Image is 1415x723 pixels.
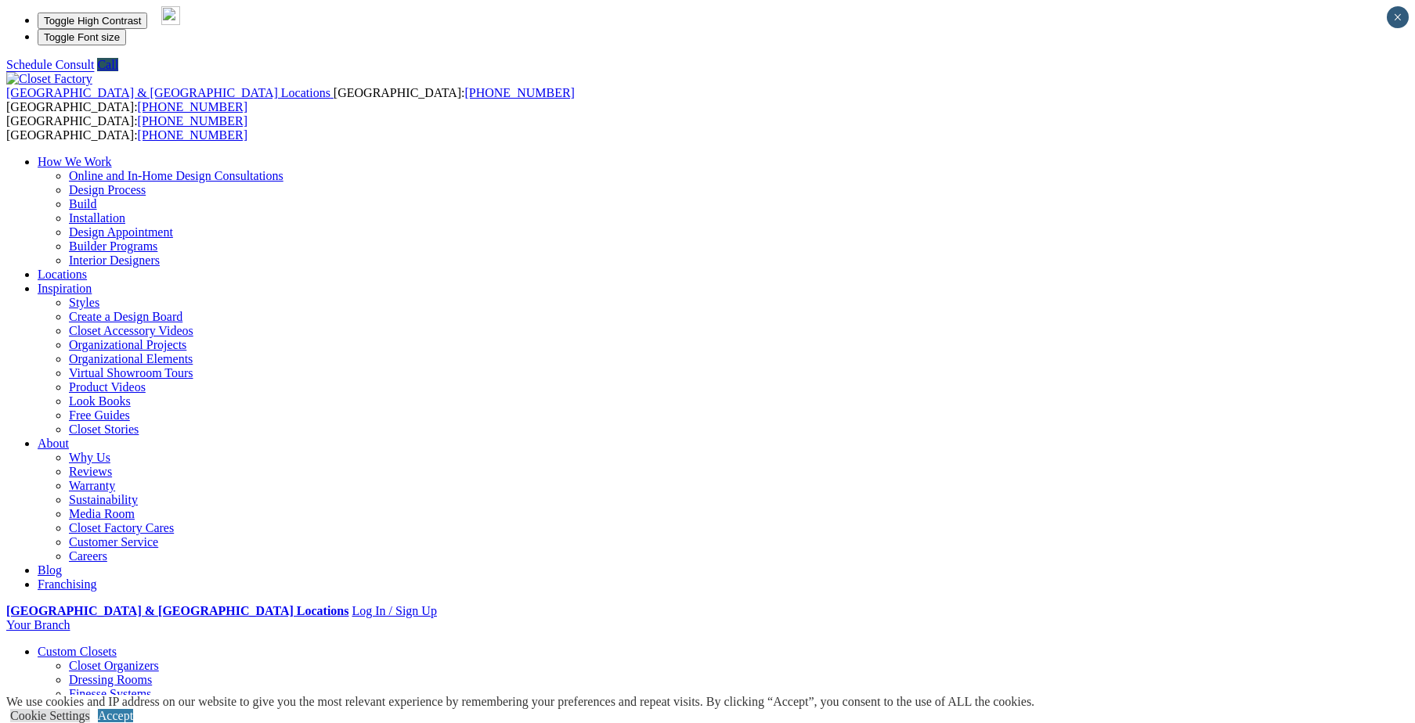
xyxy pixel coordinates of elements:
a: [PHONE_NUMBER] [138,114,247,128]
a: Log In / Sign Up [352,604,436,617]
a: Closet Factory Cares [69,521,174,534]
a: [GEOGRAPHIC_DATA] & [GEOGRAPHIC_DATA] Locations [6,86,334,99]
a: [PHONE_NUMBER] [138,128,247,142]
a: Look Books [69,394,131,408]
a: Blog [38,563,62,577]
img: Closet Factory [6,72,92,86]
a: Reviews [69,465,112,478]
a: About [38,437,69,450]
a: [GEOGRAPHIC_DATA] & [GEOGRAPHIC_DATA] Locations [6,604,348,617]
button: Toggle High Contrast [38,13,147,29]
span: [GEOGRAPHIC_DATA] & [GEOGRAPHIC_DATA] Locations [6,86,330,99]
button: Toggle Font size [38,29,126,45]
span: Toggle High Contrast [44,15,141,27]
span: [GEOGRAPHIC_DATA]: [GEOGRAPHIC_DATA]: [6,86,575,113]
a: Build [69,197,97,210]
a: Schedule Consult [6,58,94,71]
a: Create a Design Board [69,310,182,323]
a: Organizational Elements [69,352,193,365]
a: Dressing Rooms [69,673,152,686]
a: Installation [69,211,125,225]
a: Call [97,58,118,71]
a: Accept [98,709,133,722]
a: Builder Programs [69,239,157,253]
a: Closet Accessory Videos [69,324,193,337]
a: Design Appointment [69,225,173,239]
span: Toggle Font size [44,31,120,43]
a: Interior Designers [69,254,160,267]
a: Free Guides [69,408,130,422]
a: Sustainability [69,493,138,506]
a: Closet Organizers [69,659,159,672]
a: Product Videos [69,380,146,394]
div: We use cookies and IP address on our website to give you the most relevant experience by remember... [6,695,1034,709]
a: Why Us [69,451,110,464]
a: How We Work [38,155,112,168]
img: npw-badge-icon-locked.svg [161,6,180,25]
a: Media Room [69,507,135,520]
a: Locations [38,268,87,281]
a: Organizational Projects [69,338,186,351]
a: Franchising [38,577,97,591]
a: Customer Service [69,535,158,549]
a: Cookie Settings [10,709,90,722]
a: Styles [69,296,99,309]
a: Online and In-Home Design Consultations [69,169,283,182]
a: Closet Stories [69,423,139,436]
a: Careers [69,549,107,563]
span: [GEOGRAPHIC_DATA]: [GEOGRAPHIC_DATA]: [6,114,247,142]
a: Your Branch [6,618,70,631]
a: Finesse Systems [69,687,151,700]
a: Warranty [69,479,115,492]
a: Virtual Showroom Tours [69,366,193,379]
a: Design Process [69,183,146,196]
a: [PHONE_NUMBER] [138,100,247,113]
a: Custom Closets [38,645,117,658]
a: [PHONE_NUMBER] [464,86,574,99]
a: Inspiration [38,282,92,295]
button: Close [1387,6,1409,28]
